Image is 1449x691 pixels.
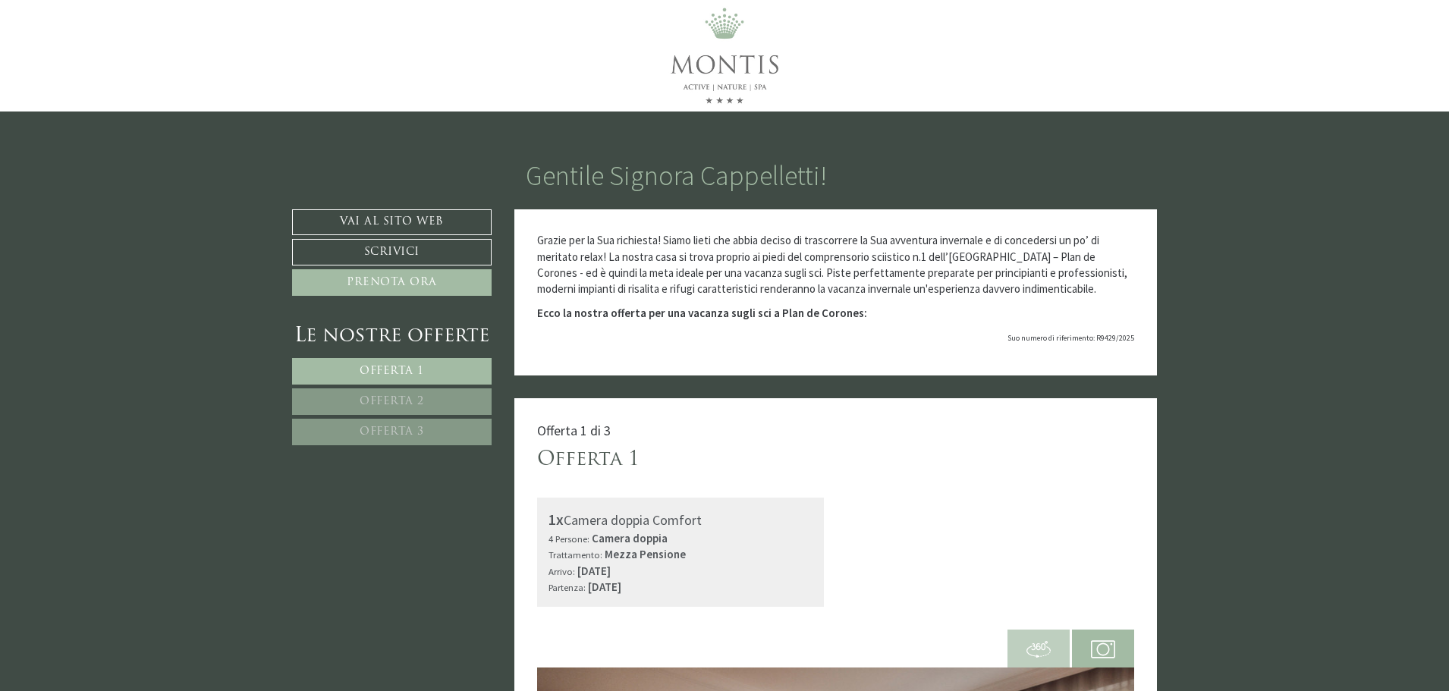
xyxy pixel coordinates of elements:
[537,422,611,439] span: Offerta 1 di 3
[548,565,575,577] small: Arrivo:
[537,306,867,320] strong: Ecco la nostra offerta per una vacanza sugli sci a Plan de Corones:
[360,396,424,407] span: Offerta 2
[526,161,827,191] h1: Gentile Signora Cappelletti!
[360,426,424,438] span: Offerta 3
[605,547,686,561] b: Mezza Pensione
[548,532,589,545] small: 4 Persone:
[548,509,813,531] div: Camera doppia Comfort
[548,581,586,593] small: Partenza:
[548,510,564,529] b: 1x
[1091,637,1115,661] img: camera.svg
[292,269,492,296] a: Prenota ora
[577,564,611,578] b: [DATE]
[537,232,1135,297] p: Grazie per la Sua richiesta! Siamo lieti che abbia deciso di trascorrere la Sua avventura inverna...
[592,531,668,545] b: Camera doppia
[1026,637,1051,661] img: 360-grad.svg
[360,366,424,377] span: Offerta 1
[292,239,492,265] a: Scrivici
[588,579,621,594] b: [DATE]
[292,322,492,350] div: Le nostre offerte
[1007,333,1134,343] span: Suo numero di riferimento: R9429/2025
[537,446,640,474] div: Offerta 1
[548,548,602,561] small: Trattamento:
[292,209,492,235] a: Vai al sito web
